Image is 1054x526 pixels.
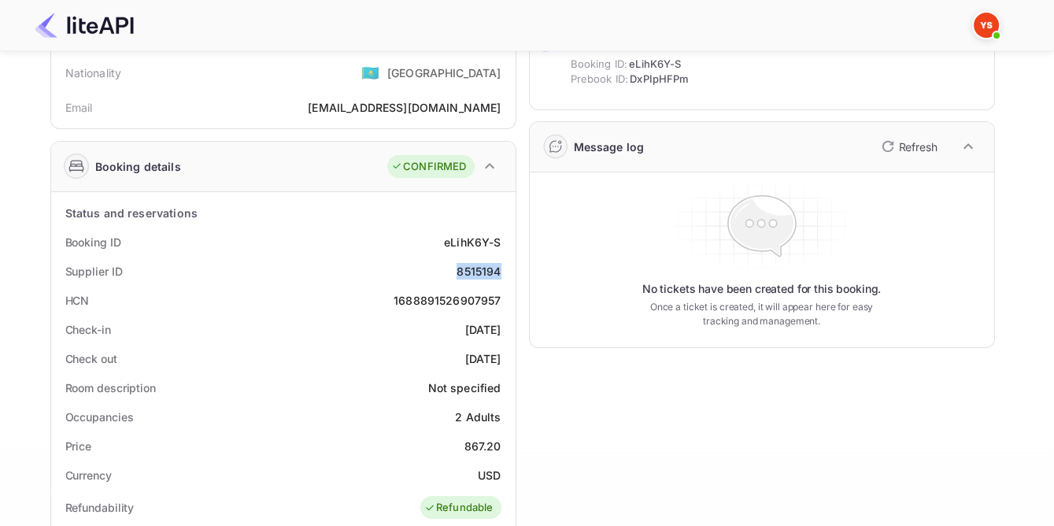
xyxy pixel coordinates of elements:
[387,65,501,81] div: [GEOGRAPHIC_DATA]
[428,380,501,396] div: Not specified
[65,234,121,250] div: Booking ID
[65,292,90,309] div: HCN
[872,134,944,159] button: Refresh
[65,321,111,338] div: Check-in
[308,99,501,116] div: [EMAIL_ADDRESS][DOMAIN_NAME]
[35,13,134,38] img: LiteAPI Logo
[630,72,689,87] span: DxPIpHFPm
[95,158,181,175] div: Booking details
[464,438,501,454] div: 867.20
[65,350,117,367] div: Check out
[361,58,379,87] span: United States
[465,321,501,338] div: [DATE]
[65,438,92,454] div: Price
[65,467,112,483] div: Currency
[444,234,501,250] div: eLihK6Y-S
[65,99,93,116] div: Email
[424,500,494,516] div: Refundable
[65,380,156,396] div: Room description
[465,350,501,367] div: [DATE]
[571,57,628,72] span: Booking ID:
[638,300,886,328] p: Once a ticket is created, it will appear here for easy tracking and management.
[457,263,501,280] div: 8515194
[571,72,629,87] span: Prebook ID:
[974,13,999,38] img: Yandex Support
[65,409,134,425] div: Occupancies
[899,139,938,155] p: Refresh
[574,139,645,155] div: Message log
[478,467,501,483] div: USD
[65,205,198,221] div: Status and reservations
[394,292,501,309] div: 1688891526907957
[391,159,466,175] div: CONFIRMED
[65,65,122,81] div: Nationality
[65,263,123,280] div: Supplier ID
[629,57,681,72] span: eLihK6Y-S
[65,499,135,516] div: Refundability
[642,281,882,297] p: No tickets have been created for this booking.
[455,409,501,425] div: 2 Adults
